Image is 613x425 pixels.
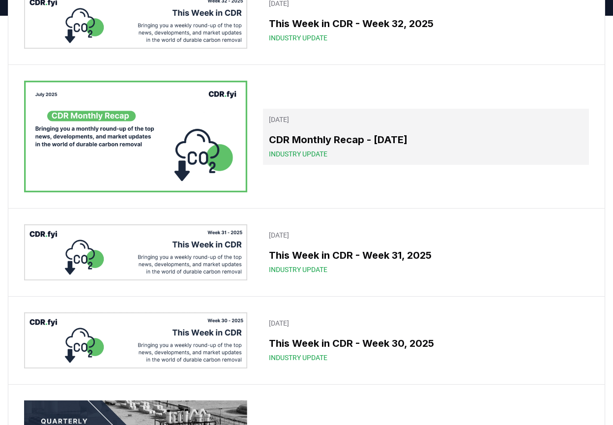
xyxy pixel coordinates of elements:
[269,336,583,351] h3: This Week in CDR - Week 30, 2025
[24,81,247,192] img: CDR Monthly Recap - July 2025 blog post image
[269,149,327,159] span: Industry Update
[269,16,583,31] h3: This Week in CDR - Week 32, 2025
[263,109,589,165] a: [DATE]CDR Monthly Recap - [DATE]Industry Update
[269,318,583,328] p: [DATE]
[269,353,327,363] span: Industry Update
[269,248,583,263] h3: This Week in CDR - Week 31, 2025
[24,224,247,280] img: This Week in CDR - Week 31, 2025 blog post image
[269,33,327,43] span: Industry Update
[263,224,589,280] a: [DATE]This Week in CDR - Week 31, 2025Industry Update
[269,132,583,147] h3: CDR Monthly Recap - [DATE]
[269,115,583,124] p: [DATE]
[263,312,589,368] a: [DATE]This Week in CDR - Week 30, 2025Industry Update
[24,312,247,368] img: This Week in CDR - Week 30, 2025 blog post image
[269,265,327,274] span: Industry Update
[269,230,583,240] p: [DATE]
